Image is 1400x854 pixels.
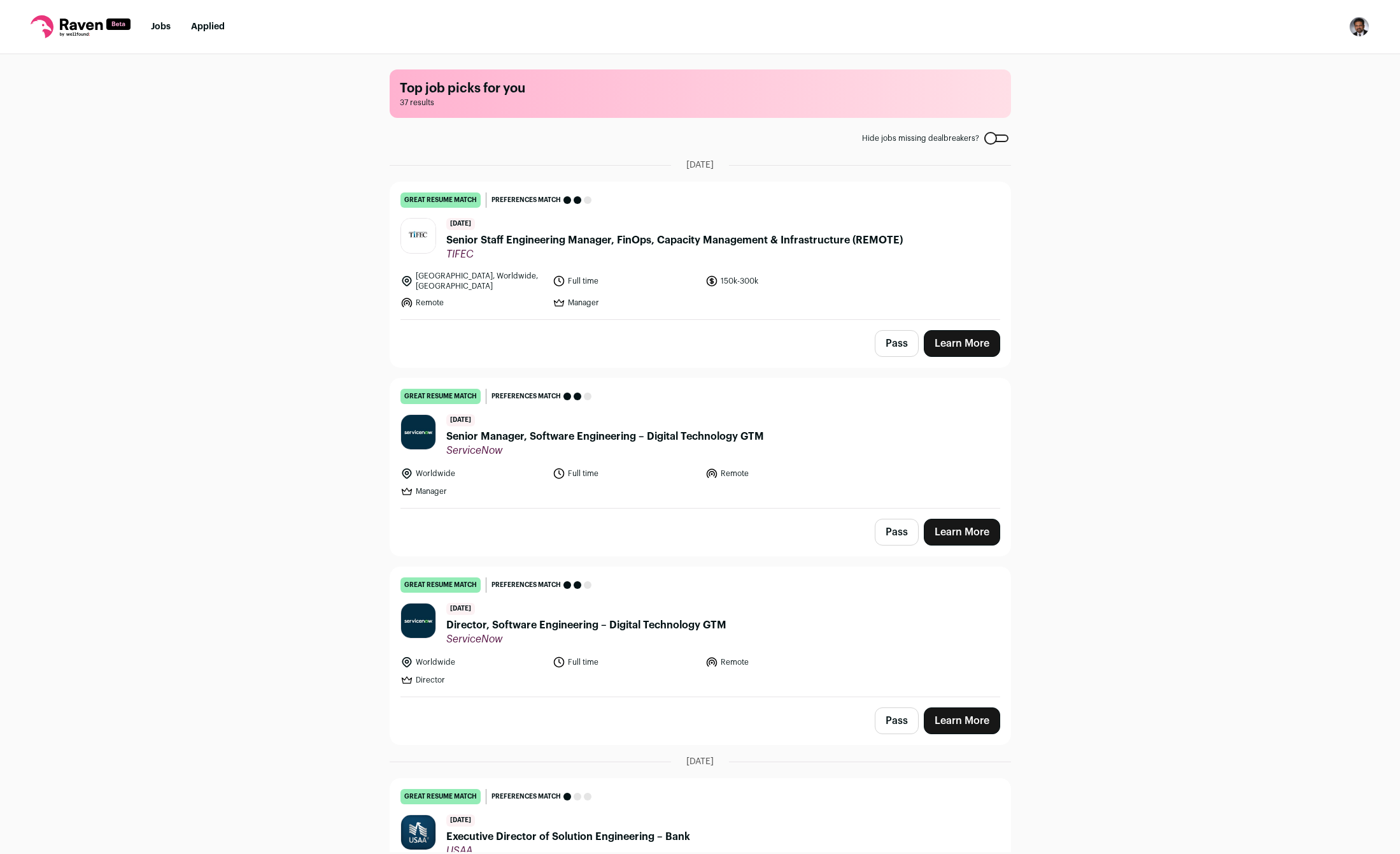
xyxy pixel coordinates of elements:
[924,330,1000,357] a: Learn More
[686,755,714,768] span: [DATE]
[151,22,171,31] a: Jobs
[686,159,714,171] span: [DATE]
[553,271,698,291] li: Full time
[553,296,698,309] li: Manager
[390,567,1010,697] a: great resume match Preferences match [DATE] Director, Software Engineering – Digital Technology G...
[401,219,435,253] img: 1bed34e9a7ad1f5e209559f65fd51d1a42f3522dafe3eea08c5e904d6a2faa38
[400,577,481,593] div: great resume match
[875,519,919,546] button: Pass
[401,604,435,638] img: 29f85fd8b287e9f664a2b1c097d31c015b81325739a916a8fbde7e2e4cbfa6b3.jpg
[862,133,979,143] span: Hide jobs missing dealbreakers?
[553,656,698,669] li: Full time
[400,789,481,804] div: great resume match
[400,192,481,208] div: great resume match
[705,271,851,291] li: 150k-300k
[1349,17,1369,37] button: Open dropdown
[400,485,546,498] li: Manager
[446,829,690,844] span: Executive Director of Solution Engineering – Bank
[1349,17,1369,37] img: 2813861-medium_jpg
[401,415,435,449] img: 29f85fd8b287e9f664a2b1c097d31c015b81325739a916a8fbde7e2e4cbfa6b3.jpg
[390,379,1010,508] a: great resume match Preferences match [DATE] Senior Manager, Software Engineering – Digital Techno...
[446,444,764,457] span: ServiceNow
[401,815,435,850] img: 1372c6c226a7f0349b09052d57b0588814edb42590f85538c984dfae33f8197b.jpg
[446,814,475,827] span: [DATE]
[924,707,1000,734] a: Learn More
[924,519,1000,546] a: Learn More
[446,248,903,261] span: TIFEC
[400,389,481,404] div: great resume match
[446,429,764,444] span: Senior Manager, Software Engineering – Digital Technology GTM
[446,414,475,426] span: [DATE]
[446,218,475,230] span: [DATE]
[400,296,546,309] li: Remote
[491,194,561,206] span: Preferences match
[491,579,561,591] span: Preferences match
[400,467,546,480] li: Worldwide
[446,633,726,646] span: ServiceNow
[875,330,919,357] button: Pass
[705,467,851,480] li: Remote
[446,618,726,633] span: Director, Software Engineering – Digital Technology GTM
[400,80,1001,98] h1: Top job picks for you
[400,98,1001,108] span: 37 results
[400,271,546,291] li: [GEOGRAPHIC_DATA], Worldwide, [GEOGRAPHIC_DATA]
[400,656,546,669] li: Worldwide
[491,790,561,803] span: Preferences match
[191,22,225,31] a: Applied
[400,674,546,686] li: Director
[705,656,851,669] li: Remote
[875,707,919,734] button: Pass
[491,390,561,403] span: Preferences match
[446,603,475,615] span: [DATE]
[553,467,698,480] li: Full time
[446,233,903,248] span: Senior Staff Engineering Manager, FinOps, Capacity Management & Infrastructure (REMOTE)
[390,182,1010,319] a: great resume match Preferences match [DATE] Senior Staff Engineering Manager, FinOps, Capacity Ma...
